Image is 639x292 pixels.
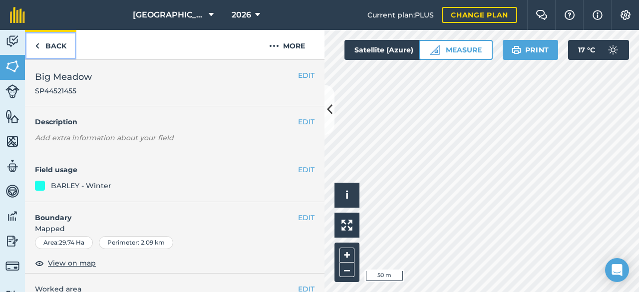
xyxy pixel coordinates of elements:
[5,34,19,49] img: svg+xml;base64,PD94bWwgdmVyc2lvbj0iMS4wIiBlbmNvZGluZz0idXRmLTgiPz4KPCEtLSBHZW5lcmF0b3I6IEFkb2JlIE...
[605,258,629,282] div: Open Intercom Messenger
[339,248,354,263] button: +
[35,236,93,249] div: Area : 29.74 Ha
[35,86,92,96] span: SP44521455
[5,259,19,273] img: svg+xml;base64,PD94bWwgdmVyc2lvbj0iMS4wIiBlbmNvZGluZz0idXRmLTgiPz4KPCEtLSBHZW5lcmF0b3I6IEFkb2JlIE...
[503,40,559,60] button: Print
[339,263,354,277] button: –
[35,257,44,269] img: svg+xml;base64,PHN2ZyB4bWxucz0iaHR0cDovL3d3dy53My5vcmcvMjAwMC9zdmciIHdpZHRoPSIxOCIgaGVpZ2h0PSIyNC...
[5,84,19,98] img: svg+xml;base64,PD94bWwgdmVyc2lvbj0iMS4wIiBlbmNvZGluZz0idXRmLTgiPz4KPCEtLSBHZW5lcmF0b3I6IEFkb2JlIE...
[5,184,19,199] img: svg+xml;base64,PD94bWwgdmVyc2lvbj0iMS4wIiBlbmNvZGluZz0idXRmLTgiPz4KPCEtLSBHZW5lcmF0b3I6IEFkb2JlIE...
[298,164,315,175] button: EDIT
[35,164,298,175] h4: Field usage
[5,59,19,74] img: svg+xml;base64,PHN2ZyB4bWxucz0iaHR0cDovL3d3dy53My5vcmcvMjAwMC9zdmciIHdpZHRoPSI1NiIgaGVpZ2h0PSI2MC...
[298,70,315,81] button: EDIT
[341,220,352,231] img: Four arrows, one pointing top left, one top right, one bottom right and the last bottom left
[35,257,96,269] button: View on map
[568,40,629,60] button: 17 °C
[298,212,315,223] button: EDIT
[345,189,348,201] span: i
[5,159,19,174] img: svg+xml;base64,PD94bWwgdmVyc2lvbj0iMS4wIiBlbmNvZGluZz0idXRmLTgiPz4KPCEtLSBHZW5lcmF0b3I6IEFkb2JlIE...
[593,9,603,21] img: svg+xml;base64,PHN2ZyB4bWxucz0iaHR0cDovL3d3dy53My5vcmcvMjAwMC9zdmciIHdpZHRoPSIxNyIgaGVpZ2h0PSIxNy...
[5,109,19,124] img: svg+xml;base64,PHN2ZyB4bWxucz0iaHR0cDovL3d3dy53My5vcmcvMjAwMC9zdmciIHdpZHRoPSI1NiIgaGVpZ2h0PSI2MC...
[344,40,440,60] button: Satellite (Azure)
[419,40,493,60] button: Measure
[35,133,174,142] em: Add extra information about your field
[133,9,205,21] span: [GEOGRAPHIC_DATA]
[232,9,251,21] span: 2026
[367,9,434,20] span: Current plan : PLUS
[578,40,595,60] span: 17 ° C
[298,116,315,127] button: EDIT
[250,30,324,59] button: More
[564,10,576,20] img: A question mark icon
[25,30,76,59] a: Back
[10,7,25,23] img: fieldmargin Logo
[99,236,173,249] div: Perimeter : 2.09 km
[603,40,623,60] img: svg+xml;base64,PD94bWwgdmVyc2lvbj0iMS4wIiBlbmNvZGluZz0idXRmLTgiPz4KPCEtLSBHZW5lcmF0b3I6IEFkb2JlIE...
[430,45,440,55] img: Ruler icon
[25,223,324,234] span: Mapped
[334,183,359,208] button: i
[512,44,521,56] img: svg+xml;base64,PHN2ZyB4bWxucz0iaHR0cDovL3d3dy53My5vcmcvMjAwMC9zdmciIHdpZHRoPSIxOSIgaGVpZ2h0PSIyNC...
[536,10,548,20] img: Two speech bubbles overlapping with the left bubble in the forefront
[5,209,19,224] img: svg+xml;base64,PD94bWwgdmVyc2lvbj0iMS4wIiBlbmNvZGluZz0idXRmLTgiPz4KPCEtLSBHZW5lcmF0b3I6IEFkb2JlIE...
[51,180,111,191] div: BARLEY - Winter
[5,234,19,249] img: svg+xml;base64,PD94bWwgdmVyc2lvbj0iMS4wIiBlbmNvZGluZz0idXRmLTgiPz4KPCEtLSBHZW5lcmF0b3I6IEFkb2JlIE...
[35,70,92,84] span: Big Meadow
[620,10,632,20] img: A cog icon
[35,40,39,52] img: svg+xml;base64,PHN2ZyB4bWxucz0iaHR0cDovL3d3dy53My5vcmcvMjAwMC9zdmciIHdpZHRoPSI5IiBoZWlnaHQ9IjI0Ii...
[269,40,279,52] img: svg+xml;base64,PHN2ZyB4bWxucz0iaHR0cDovL3d3dy53My5vcmcvMjAwMC9zdmciIHdpZHRoPSIyMCIgaGVpZ2h0PSIyNC...
[48,258,96,269] span: View on map
[35,116,315,127] h4: Description
[5,134,19,149] img: svg+xml;base64,PHN2ZyB4bWxucz0iaHR0cDovL3d3dy53My5vcmcvMjAwMC9zdmciIHdpZHRoPSI1NiIgaGVpZ2h0PSI2MC...
[25,202,298,223] h4: Boundary
[442,7,517,23] a: Change plan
